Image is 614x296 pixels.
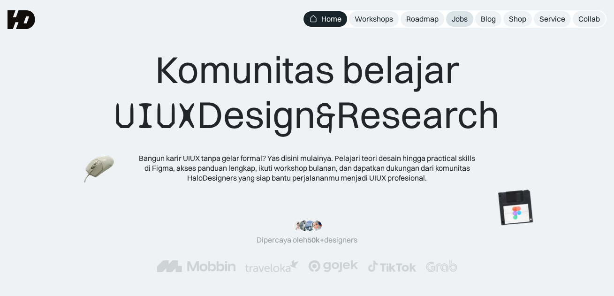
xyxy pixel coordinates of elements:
[534,11,571,27] a: Service
[446,11,473,27] a: Jobs
[114,47,500,138] div: Komunitas belajar Design Research
[573,11,606,27] a: Collab
[257,235,357,245] div: Dipercaya oleh designers
[401,11,444,27] a: Roadmap
[349,11,399,27] a: Workshops
[503,11,532,27] a: Shop
[539,14,565,24] div: Service
[355,14,393,24] div: Workshops
[114,93,197,138] span: UIUX
[481,14,496,24] div: Blog
[578,14,600,24] div: Collab
[303,11,347,27] a: Home
[406,14,439,24] div: Roadmap
[509,14,526,24] div: Shop
[452,14,468,24] div: Jobs
[316,93,336,138] span: &
[307,235,324,244] span: 50k+
[475,11,501,27] a: Blog
[138,153,476,182] div: Bangun karir UIUX tanpa gelar formal? Yas disini mulainya. Pelajari teori desain hingga practical...
[321,14,341,24] div: Home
